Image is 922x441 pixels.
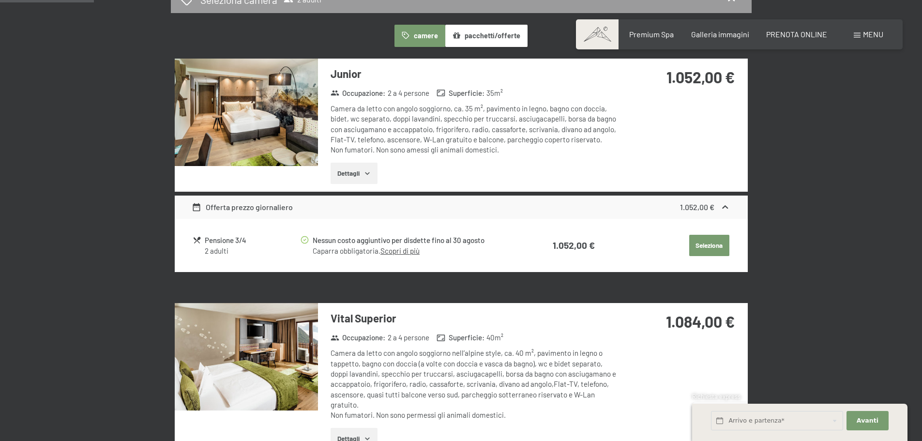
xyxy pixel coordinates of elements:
div: Camera da letto con angolo soggiorno nell’alpine style, ca. 40 m², pavimento in legno o tappetto,... [331,348,619,420]
strong: Occupazione : [331,88,386,98]
strong: 1.052,00 € [666,68,735,86]
div: Offerta prezzo giornaliero1.052,00 € [175,196,748,219]
div: Offerta prezzo giornaliero [192,201,293,213]
strong: 1.052,00 € [553,240,595,251]
div: 2 adulti [205,246,299,256]
strong: Occupazione : [331,333,386,343]
strong: 1.052,00 € [680,202,714,212]
strong: Superficie : [437,88,484,98]
a: Scopri di più [380,246,420,255]
strong: 1.084,00 € [666,312,735,331]
span: 2 a 4 persone [388,88,429,98]
div: Pensione 3/4 [205,235,299,246]
span: 40 m² [486,333,503,343]
h3: Vital Superior [331,311,619,326]
a: Galleria immagini [691,30,749,39]
button: Avanti [846,411,888,431]
a: PRENOTA ONLINE [766,30,827,39]
h3: Junior [331,66,619,81]
span: Richiesta express [692,393,741,400]
a: Premium Spa [629,30,674,39]
img: mss_renderimg.php [175,59,318,166]
button: Seleziona [689,235,729,256]
span: 35 m² [486,88,503,98]
div: Caparra obbligatoria. [313,246,514,256]
strong: Superficie : [437,333,484,343]
span: Avanti [857,416,878,425]
span: 2 a 4 persone [388,333,429,343]
div: Camera da letto con angolo soggiorno, ca. 35 m², pavimento in legno, bagno con doccia, bidet, wc ... [331,104,619,155]
button: camere [394,25,445,47]
div: Nessun costo aggiuntivo per disdette fino al 30 agosto [313,235,514,246]
button: pacchetti/offerte [445,25,528,47]
button: Dettagli [331,163,378,184]
span: Menu [863,30,883,39]
img: mss_renderimg.php [175,303,318,411]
